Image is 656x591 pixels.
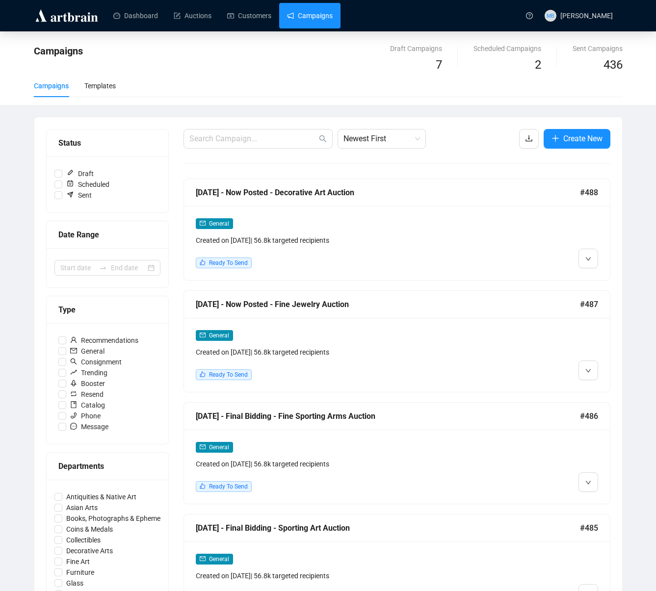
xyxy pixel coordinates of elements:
span: Ready To Send [209,483,248,490]
div: Templates [84,80,116,91]
div: Date Range [58,229,157,241]
div: [DATE] - Now Posted - Fine Jewelry Auction [196,298,580,310]
span: Message [66,421,112,432]
span: Newest First [343,129,420,148]
span: message [70,423,77,430]
span: Trending [66,367,111,378]
span: swap-right [99,264,107,272]
button: Create New [544,129,610,149]
span: Books, Photographs & Ephemera [62,513,171,524]
span: Glass [62,578,87,589]
span: General [209,332,229,339]
span: Draft [62,168,98,179]
span: search [319,135,327,143]
div: Status [58,137,157,149]
span: down [585,368,591,374]
span: General [209,556,229,563]
a: Dashboard [113,3,158,28]
span: rise [70,369,77,376]
span: mail [200,220,206,226]
a: Campaigns [287,3,333,28]
span: Furniture [62,567,98,578]
div: Created on [DATE] | 56.8k targeted recipients [196,570,496,581]
span: Create New [563,132,603,145]
div: Created on [DATE] | 56.8k targeted recipients [196,459,496,469]
span: mail [70,347,77,354]
span: Resend [66,389,107,400]
span: Scheduled [62,179,113,190]
input: End date [111,262,146,273]
span: rocket [70,380,77,386]
div: [DATE] - Now Posted - Decorative Art Auction [196,186,580,199]
span: search [70,358,77,365]
input: Start date [60,262,95,273]
span: mail [200,444,206,450]
div: Scheduled Campaigns [473,43,541,54]
span: 436 [604,58,623,72]
span: Recommendations [66,335,142,346]
span: Antiquities & Native Art [62,491,140,502]
span: down [585,256,591,262]
span: to [99,264,107,272]
span: General [209,444,229,451]
div: Type [58,304,157,316]
span: like [200,371,206,377]
div: Departments [58,460,157,472]
span: book [70,401,77,408]
span: Ready To Send [209,371,248,378]
span: Coins & Medals [62,524,117,535]
span: mail [200,332,206,338]
span: 2 [535,58,541,72]
span: retweet [70,390,77,397]
span: MB [547,11,554,20]
div: Created on [DATE] | 56.8k targeted recipients [196,347,496,358]
span: like [200,259,206,265]
span: like [200,483,206,489]
span: Collectibles [62,535,105,545]
span: phone [70,412,77,419]
span: Asian Arts [62,502,102,513]
span: download [525,134,533,142]
span: General [66,346,108,357]
span: [PERSON_NAME] [560,12,613,20]
img: logo [34,8,100,24]
span: user [70,336,77,343]
div: Campaigns [34,80,69,91]
span: #486 [580,410,598,422]
span: #485 [580,522,598,534]
a: [DATE] - Now Posted - Fine Jewelry Auction#487mailGeneralCreated on [DATE]| 56.8k targeted recipi... [184,290,610,392]
span: 7 [436,58,442,72]
div: [DATE] - Final Bidding - Sporting Art Auction [196,522,580,534]
div: [DATE] - Final Bidding - Fine Sporting Arms Auction [196,410,580,422]
span: plus [551,134,559,142]
input: Search Campaign... [189,133,317,145]
a: Customers [227,3,271,28]
div: Draft Campaigns [390,43,442,54]
span: General [209,220,229,227]
span: Ready To Send [209,259,248,266]
div: Created on [DATE] | 56.8k targeted recipients [196,235,496,246]
span: Phone [66,411,105,421]
span: down [585,480,591,486]
span: Catalog [66,400,109,411]
span: Sent [62,190,96,201]
a: [DATE] - Final Bidding - Fine Sporting Arms Auction#486mailGeneralCreated on [DATE]| 56.8k target... [184,402,610,504]
span: #488 [580,186,598,199]
span: Decorative Arts [62,545,117,556]
a: [DATE] - Now Posted - Decorative Art Auction#488mailGeneralCreated on [DATE]| 56.8k targeted reci... [184,179,610,281]
a: Auctions [174,3,211,28]
span: Campaigns [34,45,83,57]
span: Booster [66,378,109,389]
span: mail [200,556,206,562]
div: Sent Campaigns [573,43,623,54]
span: Fine Art [62,556,94,567]
span: Consignment [66,357,126,367]
span: question-circle [526,12,533,19]
span: #487 [580,298,598,310]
